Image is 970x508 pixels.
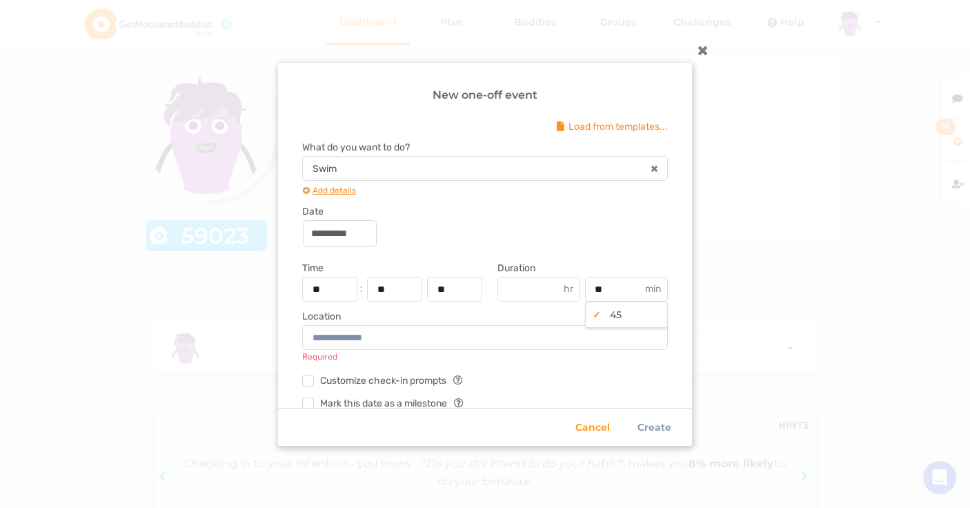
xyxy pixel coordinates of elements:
[302,351,668,363] p: Required
[575,419,610,436] a: Cancel
[302,260,482,277] h4: Time
[302,397,447,412] label: Mark this date as a milestone
[313,185,356,195] span: Add details
[497,260,668,277] h4: Duration
[313,164,337,174] div: Swim
[360,277,362,302] span: :
[304,221,376,246] input: Date
[302,121,668,133] div: Load from templates...
[302,87,668,104] h3: New one-off event
[302,309,668,325] h4: Location
[302,374,446,389] label: Customize check-in prompts
[302,139,668,156] h4: What do you want to do?
[302,204,668,220] h4: Date
[564,282,573,296] span: hr
[645,282,661,296] span: min
[610,309,622,321] span: 45
[637,419,671,436] a: Create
